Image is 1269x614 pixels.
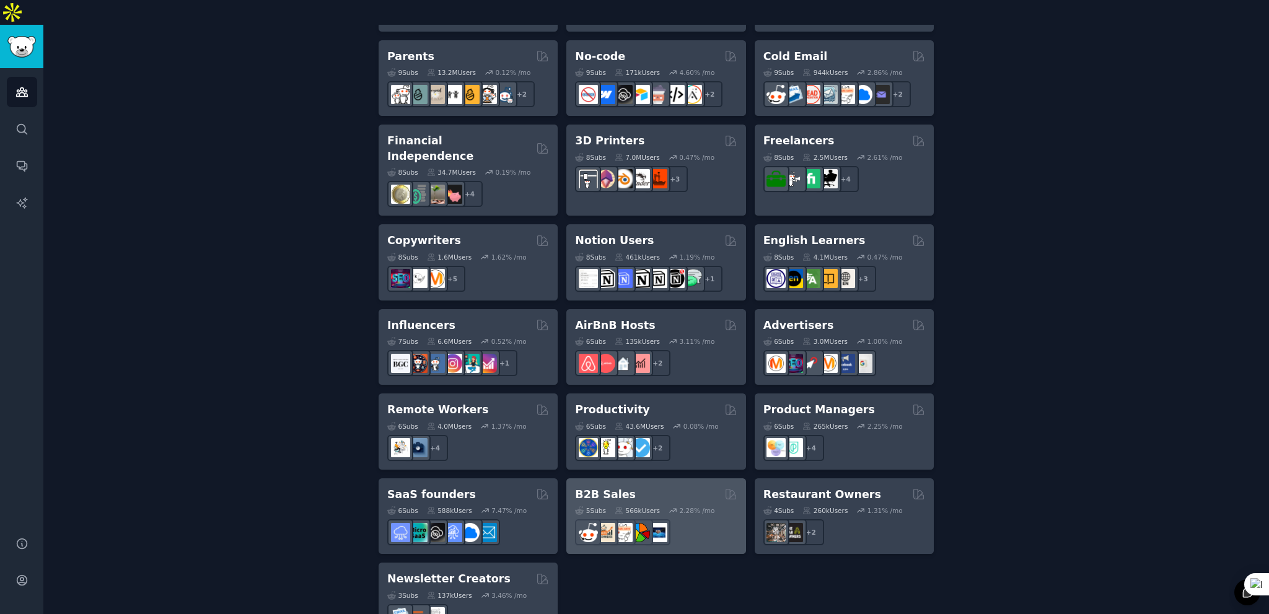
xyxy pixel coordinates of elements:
div: 6 Sub s [575,337,606,346]
img: nocodelowcode [648,85,667,104]
img: b2b_sales [836,85,855,104]
h2: Financial Independence [387,133,532,164]
img: NotionPromote [683,269,702,288]
div: 0.19 % /mo [496,168,531,177]
div: + 4 [833,166,859,192]
div: 6 Sub s [763,422,794,431]
div: 9 Sub s [387,68,418,77]
div: 2.28 % /mo [680,506,715,515]
h2: English Learners [763,233,866,248]
img: InstagramMarketing [443,354,462,373]
img: BarOwners [784,523,803,542]
div: 4.60 % /mo [680,68,715,77]
img: ProductManagement [766,438,786,457]
div: 1.31 % /mo [867,506,903,515]
h2: Restaurant Owners [763,487,881,502]
div: 6 Sub s [763,337,794,346]
img: 3Dmodeling [596,169,615,188]
div: 8 Sub s [763,253,794,261]
div: 944k Users [802,68,848,77]
div: 2.25 % /mo [867,422,903,431]
img: BestNotionTemplates [665,269,685,288]
img: FinancialPlanning [408,185,428,204]
h2: Product Managers [763,402,875,418]
img: Fire [426,185,445,204]
div: + 2 [644,350,670,376]
div: 6 Sub s [575,422,606,431]
div: + 1 [696,266,722,292]
div: 171k Users [615,68,660,77]
div: 0.47 % /mo [679,153,714,162]
img: work [408,438,428,457]
div: 8 Sub s [387,168,418,177]
h2: Copywriters [387,233,461,248]
img: parentsofmultiples [478,85,497,104]
img: Emailmarketing [784,85,803,104]
img: marketing [766,354,786,373]
div: 1.37 % /mo [491,422,527,431]
div: 1.6M Users [427,253,472,261]
img: KeepWriting [408,269,428,288]
img: Freelancers [819,169,838,188]
div: 9 Sub s [575,68,606,77]
img: ender3 [631,169,650,188]
img: SingleParents [408,85,428,104]
img: restaurantowners [766,523,786,542]
img: freelance_forhire [784,169,803,188]
img: EmailOutreach [871,85,890,104]
div: 588k Users [427,506,472,515]
div: 461k Users [615,253,660,261]
img: socialmedia [408,354,428,373]
img: googleads [853,354,872,373]
div: 8 Sub s [575,153,606,162]
img: notioncreations [596,269,615,288]
div: 4.0M Users [427,422,472,431]
img: UKPersonalFinance [391,185,410,204]
div: + 2 [696,81,722,107]
img: SEO [784,354,803,373]
div: + 2 [644,435,670,461]
h2: AirBnB Hosts [575,318,655,333]
div: 6 Sub s [387,506,418,515]
div: 7.47 % /mo [491,506,527,515]
div: 1.00 % /mo [867,337,903,346]
img: 3Dprinting [579,169,598,188]
div: 2.61 % /mo [867,153,903,162]
img: microsaas [408,523,428,542]
div: + 4 [422,435,448,461]
img: Instagram [426,354,445,373]
img: B2BSaaS [460,523,480,542]
img: fatFIRE [443,185,462,204]
div: + 4 [798,435,824,461]
img: AskNotion [648,269,667,288]
div: 43.6M Users [615,422,664,431]
h2: Parents [387,49,434,64]
img: AirBnBHosts [596,354,615,373]
img: NoCodeSaaS [613,85,633,104]
div: + 5 [439,266,465,292]
img: language_exchange [801,269,820,288]
div: 8 Sub s [387,253,418,261]
h2: B2B Sales [575,487,636,502]
img: languagelearning [766,269,786,288]
div: 6 Sub s [387,422,418,431]
img: rentalproperties [613,354,633,373]
div: 137k Users [427,591,472,600]
img: LeadGeneration [801,85,820,104]
img: SaaSSales [443,523,462,542]
img: FacebookAds [836,354,855,373]
img: nocode [579,85,598,104]
img: toddlers [443,85,462,104]
img: EnglishLearning [784,269,803,288]
div: 7 Sub s [387,337,418,346]
div: + 2 [798,519,824,545]
div: 3.46 % /mo [491,591,527,600]
img: getdisciplined [631,438,650,457]
img: influencermarketing [460,354,480,373]
div: 4 Sub s [763,506,794,515]
div: 0.52 % /mo [491,337,527,346]
img: RemoteJobs [391,438,410,457]
div: 3.0M Users [802,337,848,346]
div: 8 Sub s [763,153,794,162]
img: lifehacks [596,438,615,457]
